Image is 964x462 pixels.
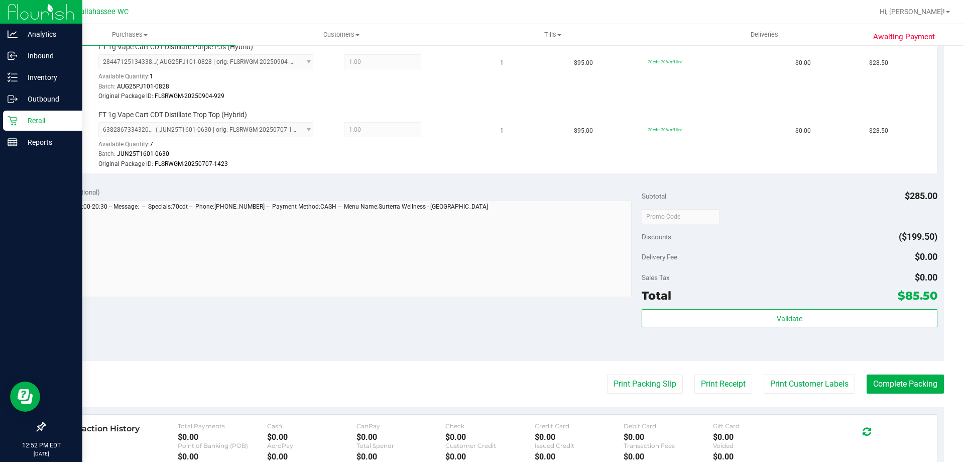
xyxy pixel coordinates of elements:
div: $0.00 [624,432,713,442]
span: $285.00 [905,191,937,201]
p: Analytics [18,28,78,40]
div: Voided [713,442,802,449]
div: $0.00 [178,432,267,442]
button: Validate [642,309,937,327]
p: 12:52 PM EDT [5,441,78,450]
inline-svg: Reports [8,137,18,147]
span: FT 1g Vape Cart CDT Distillate Trop Top (Hybrid) [98,110,247,120]
p: Reports [18,136,78,148]
span: Hi, [PERSON_NAME]! [880,8,945,16]
div: Total Spendr [356,442,446,449]
span: Customers [236,30,446,39]
span: Purchases [24,30,235,39]
p: Retail [18,115,78,127]
div: Credit Card [535,422,624,430]
span: Original Package ID: [98,93,153,100]
div: Debit Card [624,422,713,430]
button: Print Packing Slip [607,375,683,394]
span: 70cdt: 70% off line [648,127,682,132]
inline-svg: Outbound [8,94,18,104]
a: Tills [447,24,658,45]
div: Cash [267,422,356,430]
span: FLSRWGM-20250904-929 [155,93,224,100]
div: $0.00 [624,452,713,461]
div: CanPay [356,422,446,430]
div: $0.00 [535,432,624,442]
div: $0.00 [356,432,446,442]
span: Delivery Fee [642,253,677,261]
span: $28.50 [869,126,888,136]
button: Complete Packing [867,375,944,394]
span: Sales Tax [642,273,670,282]
div: $0.00 [445,452,535,461]
a: Customers [235,24,447,45]
div: Transaction Fees [624,442,713,449]
span: Batch: [98,83,115,90]
p: [DATE] [5,450,78,457]
span: Batch: [98,150,115,157]
span: Discounts [642,228,671,246]
span: ($199.50) [899,231,937,242]
span: $95.00 [574,126,593,136]
span: AUG25PJ101-0828 [117,83,169,90]
div: Total Payments [178,422,267,430]
inline-svg: Analytics [8,29,18,39]
div: AeroPay [267,442,356,449]
inline-svg: Inventory [8,72,18,82]
span: Awaiting Payment [873,31,935,43]
div: $0.00 [267,432,356,442]
span: FT 1g Vape Cart CDT Distillate Purple PJs (Hybrid) [98,42,253,52]
span: $0.00 [915,272,937,283]
div: Point of Banking (POB) [178,442,267,449]
div: Check [445,422,535,430]
span: $0.00 [795,126,811,136]
button: Print Customer Labels [764,375,855,394]
span: 1 [500,126,504,136]
div: $0.00 [445,432,535,442]
inline-svg: Inbound [8,51,18,61]
div: $0.00 [267,452,356,461]
p: Inventory [18,71,78,83]
span: Subtotal [642,192,666,200]
p: Outbound [18,93,78,105]
span: Total [642,289,671,303]
span: $0.00 [915,251,937,262]
div: Gift Card [713,422,802,430]
span: 1 [150,73,153,80]
span: JUN25T1601-0630 [117,150,169,157]
span: $0.00 [795,58,811,68]
span: 1 [500,58,504,68]
span: Tills [447,30,658,39]
div: $0.00 [713,432,802,442]
span: Original Package ID: [98,160,153,167]
div: Customer Credit [445,442,535,449]
span: Tallahassee WC [76,8,129,16]
inline-svg: Retail [8,116,18,126]
a: Purchases [24,24,235,45]
div: Issued Credit [535,442,624,449]
span: Deliveries [737,30,792,39]
div: $0.00 [178,452,267,461]
div: Available Quantity: [98,69,324,89]
span: $28.50 [869,58,888,68]
span: $85.50 [898,289,937,303]
a: Deliveries [659,24,870,45]
p: Inbound [18,50,78,62]
input: Promo Code [642,209,719,224]
button: Print Receipt [694,375,752,394]
div: $0.00 [713,452,802,461]
div: $0.00 [535,452,624,461]
span: FLSRWGM-20250707-1423 [155,160,228,167]
span: Validate [777,315,802,323]
span: 7 [150,141,153,148]
div: Available Quantity: [98,137,324,157]
span: 70cdt: 70% off line [648,59,682,64]
iframe: Resource center [10,382,40,412]
div: $0.00 [356,452,446,461]
span: $95.00 [574,58,593,68]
